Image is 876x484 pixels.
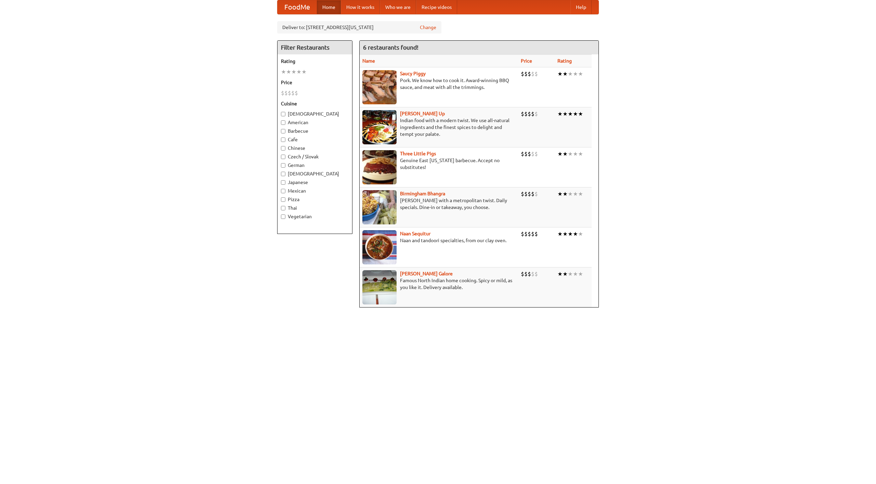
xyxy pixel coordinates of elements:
[362,157,515,171] p: Genuine East [US_STATE] barbecue. Accept no substitutes!
[557,270,563,278] li: ★
[362,277,515,291] p: Famous North Indian home cooking. Spicy or mild, as you like it. Delivery available.
[573,230,578,238] li: ★
[281,136,349,143] label: Cafe
[362,110,397,144] img: curryup.jpg
[573,190,578,198] li: ★
[521,150,524,158] li: $
[362,237,515,244] p: Naan and tandoori specialties, from our clay oven.
[281,89,284,97] li: $
[301,68,307,76] li: ★
[531,190,534,198] li: $
[578,270,583,278] li: ★
[362,270,397,304] img: currygalore.jpg
[528,230,531,238] li: $
[400,231,430,236] b: Naan Sequitur
[362,58,375,64] a: Name
[524,270,528,278] li: $
[534,150,538,158] li: $
[281,128,349,134] label: Barbecue
[281,120,285,125] input: American
[524,230,528,238] li: $
[524,190,528,198] li: $
[400,191,445,196] a: Birmingham Bhangra
[568,110,573,118] li: ★
[568,230,573,238] li: ★
[281,213,349,220] label: Vegetarian
[568,190,573,198] li: ★
[573,110,578,118] li: ★
[531,150,534,158] li: $
[557,58,572,64] a: Rating
[281,58,349,65] h5: Rating
[524,70,528,78] li: $
[278,0,317,14] a: FoodMe
[291,89,295,97] li: $
[578,190,583,198] li: ★
[557,230,563,238] li: ★
[281,119,349,126] label: American
[534,270,538,278] li: $
[400,71,426,76] b: Saucy Piggy
[534,190,538,198] li: $
[521,58,532,64] a: Price
[570,0,592,14] a: Help
[568,150,573,158] li: ★
[362,190,397,224] img: bhangra.jpg
[281,197,285,202] input: Pizza
[286,68,291,76] li: ★
[278,41,352,54] h4: Filter Restaurants
[521,230,524,238] li: $
[341,0,380,14] a: How it works
[291,68,296,76] li: ★
[281,214,285,219] input: Vegetarian
[400,151,436,156] b: Three Little Pigs
[416,0,457,14] a: Recipe videos
[531,230,534,238] li: $
[557,190,563,198] li: ★
[317,0,341,14] a: Home
[528,110,531,118] li: $
[362,150,397,184] img: littlepigs.jpg
[363,44,418,51] ng-pluralize: 6 restaurants found!
[362,197,515,211] p: [PERSON_NAME] with a metropolitan twist. Daily specials. Dine-in or takeaway, you choose.
[557,110,563,118] li: ★
[578,230,583,238] li: ★
[281,145,349,152] label: Chinese
[578,110,583,118] li: ★
[281,170,349,177] label: [DEMOGRAPHIC_DATA]
[400,111,445,116] a: [PERSON_NAME] Up
[563,190,568,198] li: ★
[528,150,531,158] li: $
[563,270,568,278] li: ★
[528,70,531,78] li: $
[362,70,397,104] img: saucy.jpg
[563,70,568,78] li: ★
[521,190,524,198] li: $
[281,180,285,185] input: Japanese
[557,70,563,78] li: ★
[362,77,515,91] p: Pork. We know how to cook it. Award-winning BBQ sauce, and meat with all the trimmings.
[281,187,349,194] label: Mexican
[568,270,573,278] li: ★
[578,150,583,158] li: ★
[288,89,291,97] li: $
[534,110,538,118] li: $
[573,70,578,78] li: ★
[281,100,349,107] h5: Cuisine
[578,70,583,78] li: ★
[281,129,285,133] input: Barbecue
[521,70,524,78] li: $
[281,163,285,168] input: German
[281,179,349,186] label: Japanese
[534,70,538,78] li: $
[284,89,288,97] li: $
[281,68,286,76] li: ★
[528,190,531,198] li: $
[400,271,453,276] b: [PERSON_NAME] Galore
[521,110,524,118] li: $
[362,230,397,264] img: naansequitur.jpg
[281,146,285,151] input: Chinese
[281,153,349,160] label: Czech / Slovak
